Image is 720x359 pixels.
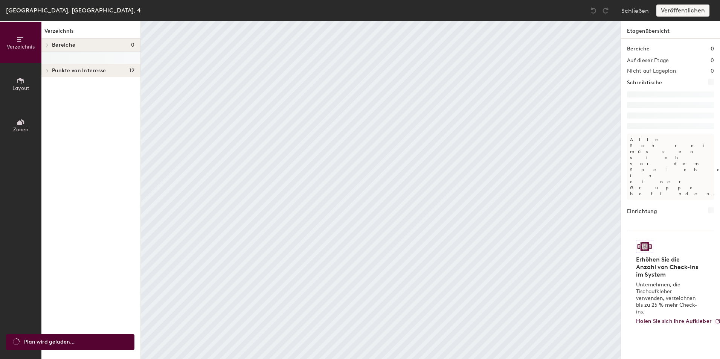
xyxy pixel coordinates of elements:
span: Plan wird geladen... [24,338,75,346]
h1: 0 [711,45,714,53]
img: Undo [590,7,597,14]
h1: Etagenübersicht [621,21,720,39]
h2: 0 [711,58,714,64]
span: Layout [12,85,29,91]
span: 12 [129,68,134,74]
h1: Bereiche [627,45,650,53]
img: Aufkleber Logo [636,240,653,253]
h2: 0 [711,68,714,74]
span: Bereiche [52,42,75,48]
button: Schließen [621,5,649,17]
h1: Schreibtische [627,79,662,87]
img: Redo [602,7,609,14]
div: [GEOGRAPHIC_DATA], [GEOGRAPHIC_DATA], 4 [6,6,141,15]
p: Unternehmen, die Tischaufkleber verwenden, verzeichnen bis zu 25 % mehr Check-ins. [636,281,700,315]
span: Verzeichnis [7,44,35,50]
span: Punkte von Interesse [52,68,106,74]
h2: Auf dieser Etage [627,58,669,64]
span: 0 [131,42,134,48]
h1: Einrichtung [627,207,657,216]
h1: Verzeichnis [41,27,140,39]
h2: Nicht auf Lageplan [627,68,676,74]
p: Alle Schreibtische müssen sich vor dem Speichern in einer Gruppe befinden. [627,134,714,200]
h4: Erhöhen Sie die Anzahl von Check-Ins im System [636,256,700,278]
span: Zonen [13,126,28,133]
canvas: Map [141,21,621,359]
span: Holen Sie sich Ihre Aufkleber [636,318,712,324]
